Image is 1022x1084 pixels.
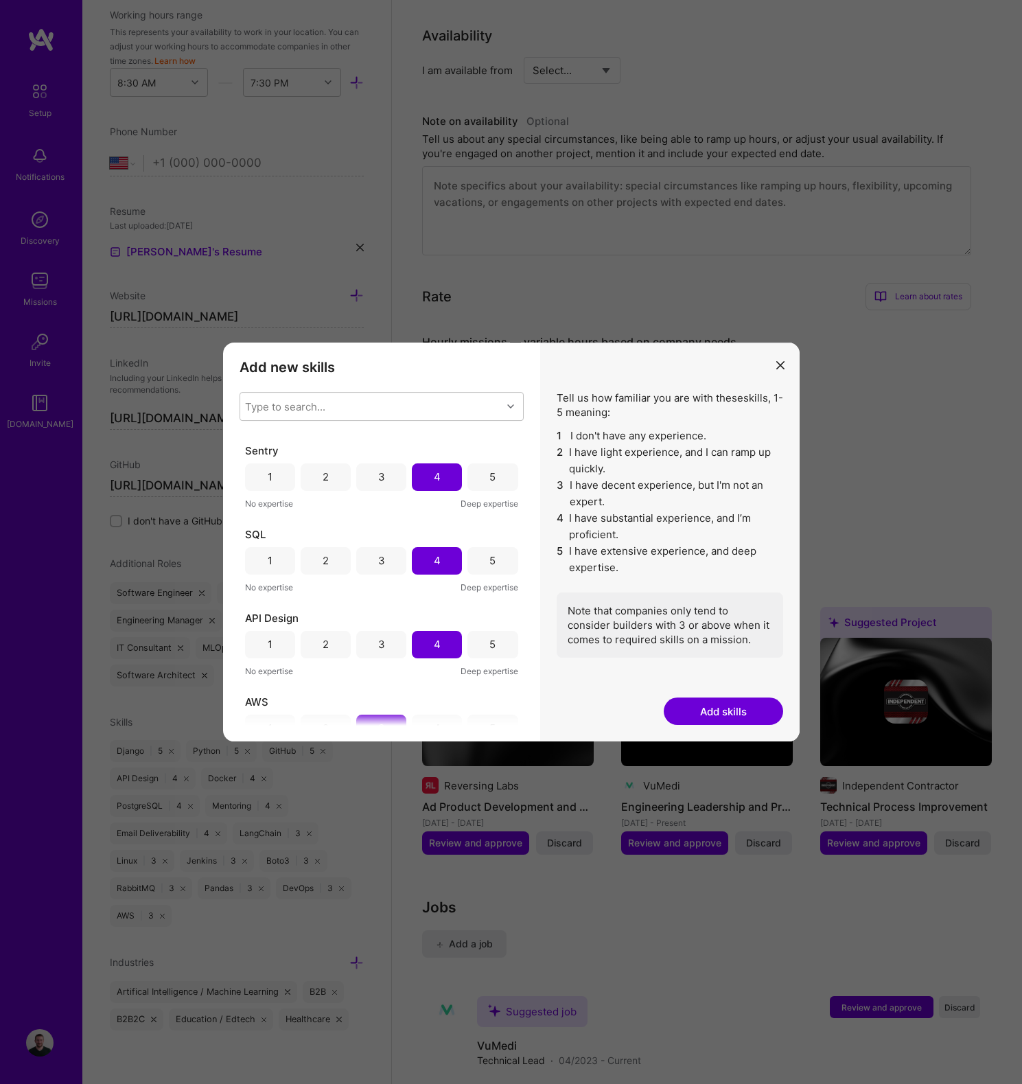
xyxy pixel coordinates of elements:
div: 1 [268,553,272,568]
li: I have light experience, and I can ramp up quickly. [557,444,783,477]
span: 2 [557,444,564,477]
div: 3 [378,637,385,651]
span: 4 [557,510,564,543]
h3: Add new skills [240,359,524,376]
span: Sentry [245,443,279,458]
div: Type to search... [245,399,325,413]
li: I don't have any experience. [557,428,783,444]
div: modal [223,343,800,742]
button: Add skills [664,697,783,725]
li: I have extensive experience, and deep expertise. [557,543,783,576]
div: 5 [489,637,496,651]
div: 2 [323,721,329,735]
div: 3 [378,553,385,568]
span: SQL [245,527,266,542]
div: 4 [434,553,441,568]
div: 4 [434,470,441,484]
span: 1 [557,428,565,444]
span: No expertise [245,580,293,595]
span: AWS [245,695,268,709]
span: No expertise [245,496,293,511]
div: 5 [489,470,496,484]
i: icon Chevron [507,403,514,410]
div: 2 [323,637,329,651]
span: No expertise [245,664,293,678]
span: 5 [557,543,564,576]
div: 1 [268,470,272,484]
span: Deep expertise [461,580,518,595]
div: 3 [378,721,385,735]
span: Deep expertise [461,496,518,511]
div: 3 [378,470,385,484]
div: 1 [268,637,272,651]
span: 3 [557,477,564,510]
div: 1 [268,721,272,735]
i: icon Close [776,361,785,369]
div: 4 [434,721,441,735]
div: 5 [489,553,496,568]
li: I have substantial experience, and I’m proficient. [557,510,783,543]
div: Note that companies only tend to consider builders with 3 or above when it comes to required skil... [557,592,783,658]
div: 2 [323,470,329,484]
span: API Design [245,611,299,625]
div: 5 [489,721,496,735]
div: 2 [323,553,329,568]
span: Deep expertise [461,664,518,678]
div: Tell us how familiar you are with these skills , 1-5 meaning: [557,391,783,658]
div: 4 [434,637,441,651]
li: I have decent experience, but I'm not an expert. [557,477,783,510]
